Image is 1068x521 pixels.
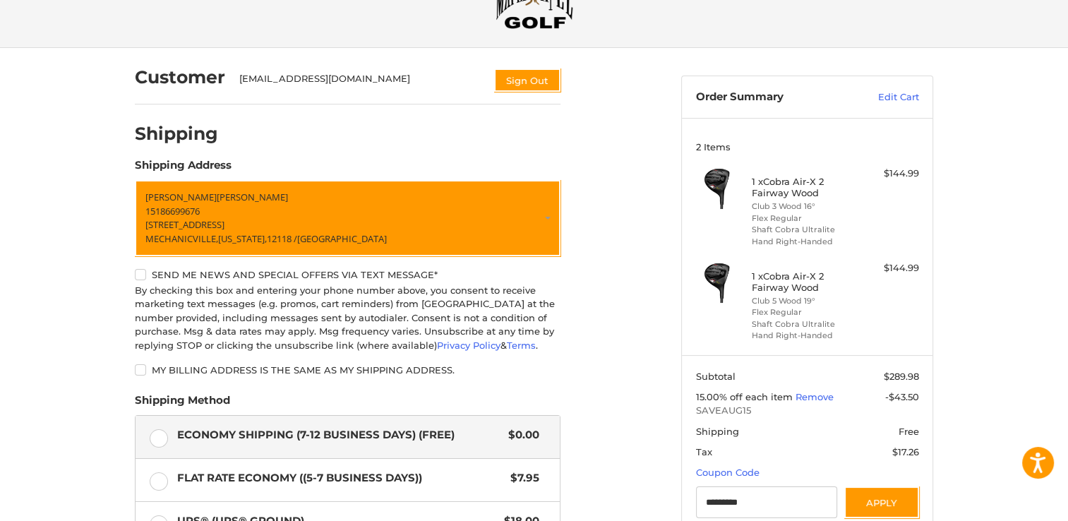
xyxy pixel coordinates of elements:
[884,371,919,382] span: $289.98
[752,306,860,318] li: Flex Regular
[217,191,288,203] span: [PERSON_NAME]
[267,232,297,245] span: 12118 /
[135,157,232,180] legend: Shipping Address
[135,364,560,376] label: My billing address is the same as my shipping address.
[696,467,760,478] a: Coupon Code
[892,446,919,457] span: $17.26
[503,470,539,486] span: $7.95
[752,330,860,342] li: Hand Right-Handed
[218,232,267,245] span: [US_STATE],
[177,470,504,486] span: Flat Rate Economy ((5-7 Business Days))
[696,446,712,457] span: Tax
[297,232,387,245] span: [GEOGRAPHIC_DATA]
[135,180,560,256] a: Enter or select a different address
[696,90,848,104] h3: Order Summary
[239,72,481,92] div: [EMAIL_ADDRESS][DOMAIN_NAME]
[696,486,838,518] input: Gift Certificate or Coupon Code
[885,391,919,402] span: -$43.50
[848,90,919,104] a: Edit Cart
[696,404,919,418] span: SAVEAUG15
[863,261,919,275] div: $144.99
[696,371,736,382] span: Subtotal
[135,284,560,353] div: By checking this box and entering your phone number above, you consent to receive marketing text ...
[696,426,739,437] span: Shipping
[494,68,560,92] button: Sign Out
[899,426,919,437] span: Free
[501,427,539,443] span: $0.00
[752,212,860,224] li: Flex Regular
[863,167,919,181] div: $144.99
[696,141,919,152] h3: 2 Items
[752,224,860,236] li: Shaft Cobra Ultralite
[752,236,860,248] li: Hand Right-Handed
[752,318,860,330] li: Shaft Cobra Ultralite
[135,123,218,145] h2: Shipping
[135,269,560,280] label: Send me news and special offers via text message*
[507,340,536,351] a: Terms
[145,218,224,231] span: [STREET_ADDRESS]
[145,232,218,245] span: MECHANICVILLE,
[145,191,217,203] span: [PERSON_NAME]
[135,393,230,415] legend: Shipping Method
[796,391,834,402] a: Remove
[752,200,860,212] li: Club 3 Wood 16°
[844,486,919,518] button: Apply
[952,483,1068,521] iframe: Google Customer Reviews
[752,270,860,294] h4: 1 x Cobra Air-X 2 Fairway Wood
[752,295,860,307] li: Club 5 Wood 19°
[135,66,225,88] h2: Customer
[437,340,500,351] a: Privacy Policy
[752,176,860,199] h4: 1 x Cobra Air-X 2 Fairway Wood
[696,391,796,402] span: 15.00% off each item
[145,205,200,217] span: 15186699676
[177,427,502,443] span: Economy Shipping (7-12 Business Days) (Free)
